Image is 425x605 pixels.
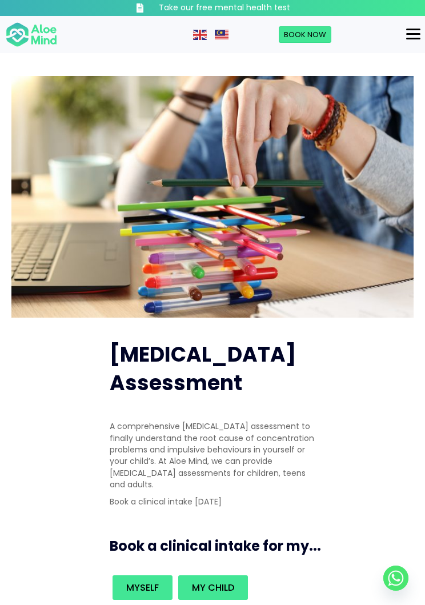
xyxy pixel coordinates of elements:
img: ADHD photo [11,76,414,318]
h3: Book a clinical intake for my... [110,536,327,556]
a: Malay [215,29,230,40]
span: Book Now [284,29,326,40]
img: en [193,30,207,40]
a: Book Now [279,26,331,43]
a: Take our free mental health test [110,2,315,14]
p: A comprehensive [MEDICAL_DATA] assessment to finally understand the root cause of concentration p... [110,420,315,490]
span: My child [192,581,234,594]
span: Myself [126,581,159,594]
img: Aloe mind Logo [6,22,57,48]
p: Book a clinical intake [DATE] [110,496,315,507]
a: English [193,29,208,40]
a: Whatsapp [383,566,408,591]
h3: Take our free mental health test [159,2,290,14]
a: My child [178,575,248,600]
img: ms [215,30,228,40]
span: [MEDICAL_DATA] Assessment [110,340,296,398]
a: Myself [113,575,173,600]
button: Menu [402,25,425,44]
